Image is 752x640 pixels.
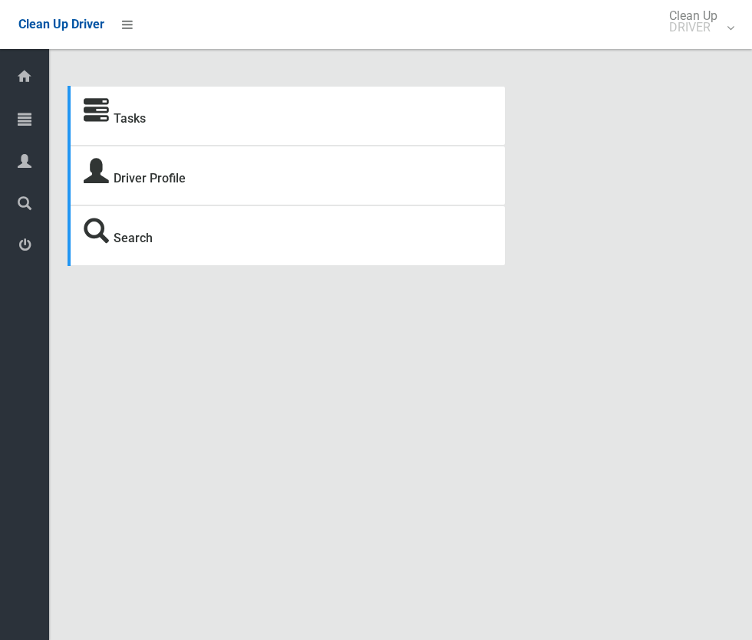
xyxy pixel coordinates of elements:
small: DRIVER [669,21,717,33]
a: Tasks [114,111,146,126]
a: Driver Profile [114,171,186,185]
span: Clean Up [661,10,733,33]
a: Search [114,231,153,245]
span: Clean Up Driver [18,17,104,31]
a: Clean Up Driver [18,13,104,36]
